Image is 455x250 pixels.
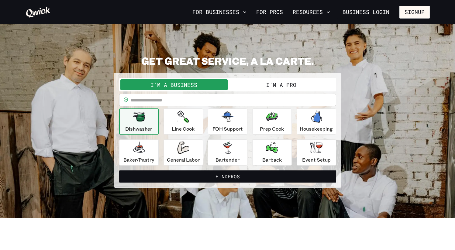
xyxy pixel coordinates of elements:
[252,139,292,166] button: Barback
[254,7,285,17] a: For Pros
[208,108,247,135] button: FOH Support
[399,6,430,19] button: Signup
[228,79,335,90] button: I'm a Pro
[119,139,159,166] button: Baker/Pastry
[114,55,341,67] h2: GET GREAT SERVICE, A LA CARTE.
[190,7,249,17] button: For Businesses
[290,7,333,17] button: Resources
[302,156,331,163] p: Event Setup
[164,139,203,166] button: General Labor
[164,108,203,135] button: Line Cook
[252,108,292,135] button: Prep Cook
[337,6,395,19] a: Business Login
[262,156,282,163] p: Barback
[208,139,247,166] button: Bartender
[172,125,195,132] p: Line Cook
[123,156,154,163] p: Baker/Pastry
[297,108,336,135] button: Housekeeping
[297,139,336,166] button: Event Setup
[167,156,200,163] p: General Labor
[120,79,228,90] button: I'm a Business
[260,125,284,132] p: Prep Cook
[125,125,152,132] p: Dishwasher
[119,170,336,183] button: FindPros
[212,125,243,132] p: FOH Support
[300,125,333,132] p: Housekeeping
[119,108,159,135] button: Dishwasher
[215,156,240,163] p: Bartender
